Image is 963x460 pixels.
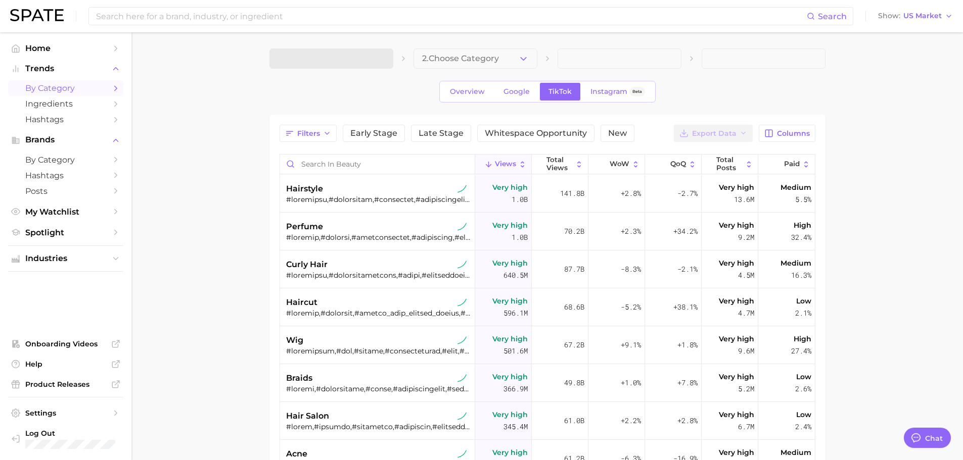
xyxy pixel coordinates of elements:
[286,372,312,384] span: braids
[485,129,587,137] span: Whitespace Opportunity
[796,408,811,421] span: Low
[791,231,811,243] span: 32.4%
[781,181,811,193] span: Medium
[25,429,115,438] span: Log Out
[796,295,811,307] span: Low
[8,132,123,147] button: Brands
[457,184,467,193] img: tiktok sustained riser
[25,99,106,109] span: Ingredients
[677,187,698,199] span: -2.7%
[280,213,815,250] button: perfumetiktok sustained riser#loremip⁠,#dolorsi,#ametconsectet,#adipiscing,#elitsedd,#eiusmodtem,...
[702,155,758,174] button: Total Posts
[781,257,811,269] span: Medium
[738,269,754,281] span: 4.5m
[795,421,811,433] span: 2.4%
[286,309,471,318] div: #loremip,#dolorsit,#ametco_adip_elitsed_doeius,#tempori_utlabo,#etdoloremag,#aliq_enimadm,#veniam...
[286,195,471,204] div: #loremipsu,#dolorsitam,#consectet,#adipiscingelitseddo,#eiusmod,#temporincididuntu,#laboreetd,#ma...
[677,263,698,275] span: -2.1%
[8,61,123,76] button: Trends
[8,405,123,421] a: Settings
[280,155,475,174] input: Search in beauty
[560,187,584,199] span: 141.8b
[738,231,754,243] span: 9.2m
[818,12,847,21] span: Search
[280,326,815,364] button: wigtiktok sustained riser#loremipsum,#dol,#sitame,#consecteturad,#elit,#seddoeiusm,#temporincid,#...
[677,377,698,389] span: +7.8%
[738,421,754,433] span: 6.7m
[512,193,528,206] span: 1.0b
[738,345,754,357] span: 9.6m
[457,222,467,231] img: tiktok sustained riser
[564,415,584,427] span: 61.0b
[25,83,106,93] span: by Category
[286,296,317,309] span: haircut
[286,221,323,233] span: perfume
[280,250,815,288] button: curly hairtiktok sustained riser#loremipsu,#dolorsitametcons,#adipi,#elitseddoeiusmodt,#incididun...
[457,449,467,458] img: tiktok sustained riser
[457,374,467,383] img: tiktok sustained riser
[280,364,815,402] button: braidstiktok sustained riser#loremi,#dolorsitame,#conse,#adipiscingelit,#seddoeiusmodt,#incididu,...
[280,175,815,213] button: hairstyletiktok sustained riser#loremipsu,#dolorsitam,#consectet,#adipiscingelitseddo,#eiusmod,#t...
[738,383,754,395] span: 5.2m
[25,228,106,237] span: Spotlight
[677,339,698,351] span: +1.8%
[791,269,811,281] span: 16.3%
[25,135,106,144] span: Brands
[734,193,754,206] span: 13.6m
[492,295,528,307] span: Very high
[280,125,337,142] button: Filters
[25,380,106,389] span: Product Releases
[670,160,686,168] span: QoQ
[503,87,530,96] span: Google
[719,371,754,383] span: Very high
[791,345,811,357] span: 27.4%
[903,13,942,19] span: US Market
[876,10,955,23] button: ShowUS Market
[564,377,584,389] span: 49.8b
[419,129,464,137] span: Late Stage
[286,346,471,355] div: #loremipsum,#dol,#sitame,#consecteturad,#elit,#seddoeiusm,#temporincid,#utl_et_dolor_magn_ali_eni...
[540,83,580,100] a: TikTok
[610,160,629,168] span: WoW
[25,339,106,348] span: Onboarding Videos
[777,129,810,138] span: Columns
[564,225,584,237] span: 70.2b
[8,80,123,96] a: by Category
[503,421,528,433] span: 345.4m
[621,377,641,389] span: +1.0%
[8,204,123,220] a: My Watchlist
[414,48,537,69] button: 2.Choose Category
[503,307,528,319] span: 596.1m
[495,160,516,168] span: Views
[716,156,743,172] span: Total Posts
[590,87,627,96] span: Instagram
[532,155,588,174] button: Total Views
[719,408,754,421] span: Very high
[8,251,123,266] button: Industries
[674,125,753,142] button: Export Data
[286,259,328,271] span: curly hair
[564,263,584,275] span: 87.7b
[492,219,528,231] span: Very high
[677,415,698,427] span: +2.8%
[492,181,528,193] span: Very high
[492,446,528,458] span: Very high
[564,301,584,313] span: 68.6b
[692,129,737,138] span: Export Data
[621,187,641,199] span: +2.8%
[8,40,123,56] a: Home
[8,426,123,452] a: Log out. Currently logged in with e-mail rliang@murad.com.
[286,384,471,393] div: #loremi,#dolorsitame,#conse,#adipiscingelit,#seddoeiusmodt,#incididu,#utlaboreetdolo,#magnaaliqua...
[8,96,123,112] a: Ingredients
[457,336,467,345] img: tiktok sustained riser
[795,193,811,206] span: 5.5%
[621,301,641,313] span: -5.2%
[673,301,698,313] span: +38.1%
[632,87,642,96] span: Beta
[492,371,528,383] span: Very high
[25,186,106,196] span: Posts
[8,336,123,351] a: Onboarding Videos
[475,155,532,174] button: Views
[25,171,106,180] span: Hashtags
[457,412,467,421] img: tiktok sustained riser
